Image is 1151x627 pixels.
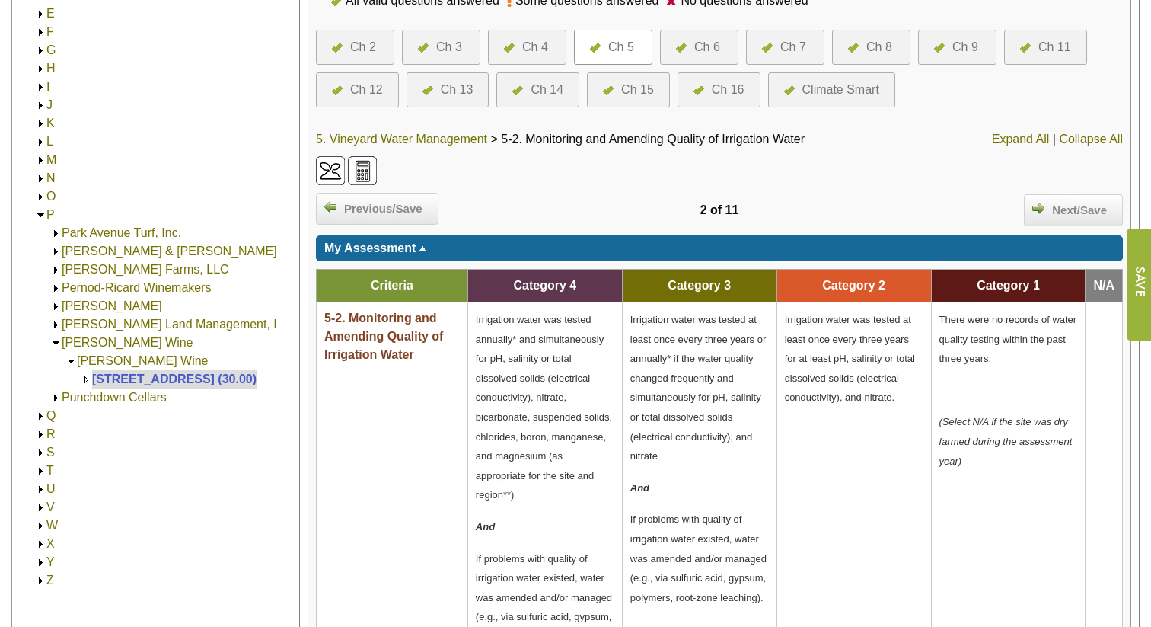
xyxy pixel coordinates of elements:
img: Collapse P [35,210,46,221]
a: Ch 9 [934,38,980,56]
span: Criteria [371,279,413,292]
img: Expand R [35,429,46,440]
span: There were no records of water quality testing within the past three years. [939,314,1077,364]
img: Expand Y [35,557,46,568]
a: [PERSON_NAME] Land Management, Inc [62,318,290,331]
img: Expand Peter Michael Winery [50,301,62,312]
a: Ch 8 [848,38,894,56]
a: U [46,482,56,495]
div: Ch 13 [441,81,473,99]
img: sort_arrow_up.gif [419,246,426,251]
span: | [1053,133,1056,146]
img: Expand T [35,465,46,477]
img: icon-all-questions-answered.png [693,86,704,95]
span: My Assessment [324,242,416,254]
td: Category 2 [776,270,931,302]
img: Expand Pedroncelli Farms, LLC [50,264,62,276]
a: F [46,25,54,38]
a: Expand All [992,133,1050,146]
a: Y [46,555,55,568]
input: Submit [1126,229,1151,341]
span: Irrigation water was tested annually* and simultaneously for pH, salinity or total dissolved soli... [476,314,612,501]
div: Climate Smart [802,81,879,99]
img: icon-all-questions-answered.png [603,86,614,95]
img: Expand Pernod-Ricard Winemakers [50,283,62,294]
span: (Select N/A if the site was dry farmed during the assessment year) [939,416,1073,466]
img: icon-all-questions-answered.png [332,43,343,53]
img: Expand Petersen Land Management, Inc [50,319,62,331]
img: NutrientMetricSWPIcon38x38.png [316,156,345,185]
div: Ch 7 [780,38,806,56]
img: icon-all-questions-answered.png [332,86,343,95]
a: R [46,427,56,440]
span: 2 of 11 [700,203,739,216]
a: [PERSON_NAME] Farms, LLC [62,263,229,276]
a: J [46,98,53,111]
a: Ch 15 [603,81,654,99]
img: Expand H [35,63,46,75]
td: N/A [1086,270,1123,302]
img: icon-all-questions-answered.png [848,43,859,53]
img: icon-all-questions-answered.png [676,43,687,53]
a: Ch 7 [762,38,808,56]
img: icon-all-questions-answered.png [504,43,515,53]
a: Ch 13 [422,81,473,99]
img: Expand N [35,173,46,184]
a: Climate Smart [784,81,879,99]
a: M [46,153,56,166]
img: icon-all-questions-answered.png [590,43,601,53]
a: Previous/Save [316,193,438,225]
td: Category 4 [467,270,622,302]
a: E [46,7,55,20]
span: Irrigation water was tested at least once every three years or annually* if the water quality cha... [630,314,766,462]
span: Irrigation water was tested at least once every three years for at least pH, salinity or total di... [785,314,915,403]
span: And [476,521,495,533]
div: Click to toggle my assessment information [316,235,1123,261]
a: 5. Vineyard Water Management [316,133,487,146]
img: Expand V [35,502,46,513]
img: Expand I [35,82,46,93]
img: icon-all-questions-answered.png [422,86,433,95]
img: Expand Z [35,575,46,587]
img: EconomicToolSWPIcon38x38.png [348,156,377,185]
a: Punchdown Cellars [62,391,167,404]
img: Expand J [35,100,46,111]
a: Next/Save [1024,194,1123,226]
a: O [46,190,56,203]
img: icon-all-questions-answered.png [512,86,523,95]
a: Ch 14 [512,81,563,99]
a: [PERSON_NAME] Wine [77,354,208,367]
a: [PERSON_NAME] & [PERSON_NAME] [62,245,277,258]
img: arrow_right.png [1032,202,1044,214]
a: S [46,446,55,459]
span: > [490,133,497,146]
img: Expand M [35,155,46,166]
a: I [46,80,49,93]
a: G [46,43,56,56]
img: Expand U [35,484,46,495]
img: icon-all-questions-answered.png [762,43,773,53]
img: Expand Q [35,411,46,422]
img: Expand K [35,118,46,130]
img: Expand L [35,136,46,148]
span: 5-2. Monitoring and Amending Quality of Irrigation Water [501,133,805,146]
img: Expand F [35,27,46,38]
span: Next/Save [1044,202,1114,219]
img: Expand Park Avenue Turf, Inc. [50,228,62,239]
img: icon-all-questions-answered.png [1020,43,1031,53]
a: Ch 16 [693,81,744,99]
a: N [46,171,56,184]
a: W [46,519,58,532]
img: Expand Patz & Hall [50,246,62,258]
a: Park Avenue Turf, Inc. [62,226,181,239]
a: Z [46,574,54,587]
img: arrow_left.png [324,200,336,213]
div: Ch 3 [436,38,462,56]
a: Ch 4 [504,38,550,56]
img: Collapse Phifer Pavitt Wine [65,356,77,367]
div: Ch 11 [1038,38,1071,56]
a: Collapse All [1059,133,1123,146]
a: Pernod-Ricard Winemakers [62,281,212,294]
div: Ch 2 [350,38,376,56]
a: [STREET_ADDRESS] (30.00) [92,373,257,385]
